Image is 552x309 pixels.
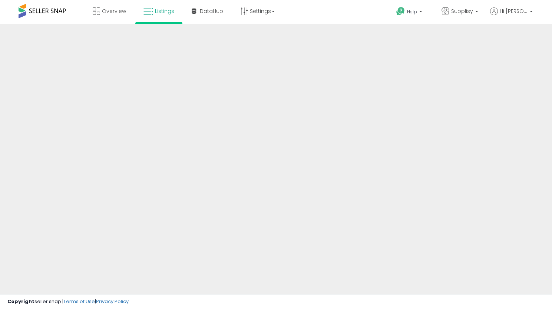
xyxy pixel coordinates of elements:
a: Help [390,1,430,24]
span: Hi [PERSON_NAME] [500,7,528,15]
a: Terms of Use [63,298,95,305]
div: seller snap | | [7,298,129,305]
i: Get Help [396,7,405,16]
a: Privacy Policy [96,298,129,305]
strong: Copyright [7,298,34,305]
a: Hi [PERSON_NAME] [490,7,533,24]
span: Help [407,9,417,15]
span: DataHub [200,7,223,15]
span: Overview [102,7,126,15]
span: Listings [155,7,174,15]
span: Supplisy [451,7,473,15]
